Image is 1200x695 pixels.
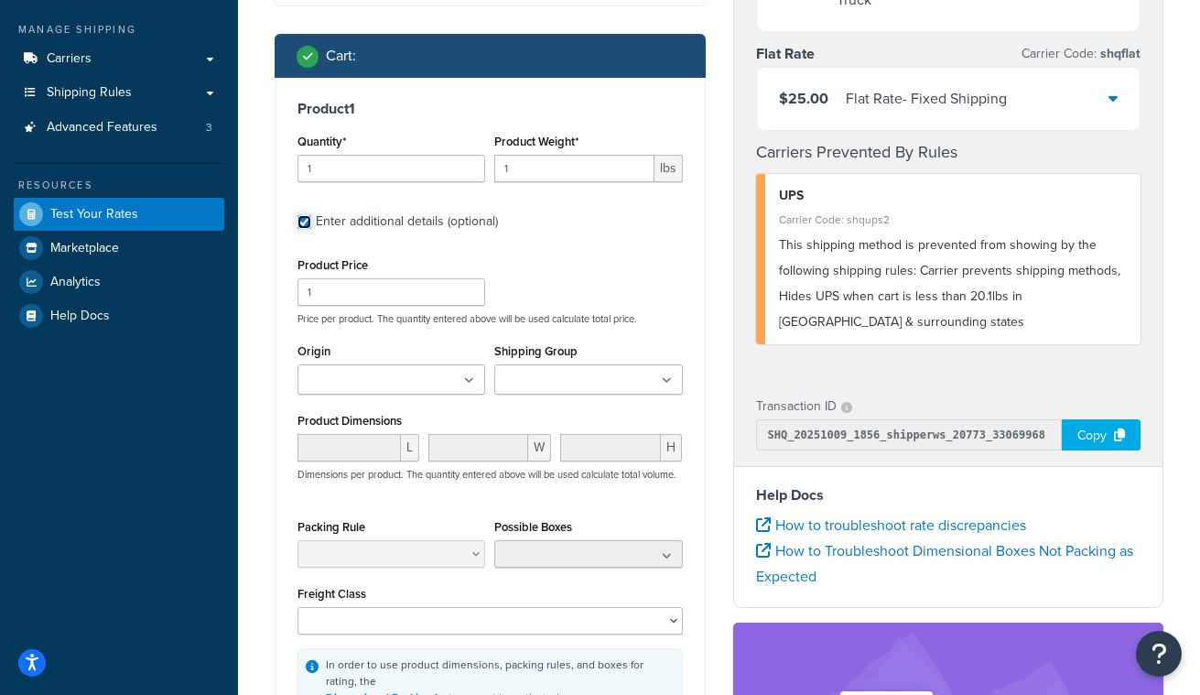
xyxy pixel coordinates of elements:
[779,88,828,109] span: $25.00
[661,434,682,462] span: H
[14,111,224,145] li: Advanced Features
[1062,419,1141,451] div: Copy
[494,344,578,358] label: Shipping Group
[846,86,1007,112] div: Flat Rate - Fixed Shipping
[47,85,132,101] span: Shipping Rules
[14,22,224,38] div: Manage Shipping
[14,232,224,265] a: Marketplace
[14,111,224,145] a: Advanced Features3
[779,207,1128,233] div: Carrier Code: shqups2
[779,235,1120,331] span: This shipping method is prevented from showing by the following shipping rules: Carrier prevents ...
[779,183,1128,209] div: UPS
[47,51,92,67] span: Carriers
[326,48,356,64] h2: Cart :
[297,135,346,148] label: Quantity*
[756,394,837,419] p: Transaction ID
[1097,44,1141,63] span: shqflat
[14,76,224,110] a: Shipping Rules
[494,520,572,534] label: Possible Boxes
[297,100,683,118] h3: Product 1
[50,309,110,324] span: Help Docs
[756,540,1133,587] a: How to Troubleshoot Dimensional Boxes Not Packing as Expected
[297,215,311,229] input: Enter additional details (optional)
[528,434,551,462] span: W
[654,155,683,182] span: lbs
[297,520,365,534] label: Packing Rule
[401,434,419,462] span: L
[1022,41,1141,67] p: Carrier Code:
[297,344,330,358] label: Origin
[293,312,687,325] p: Price per product. The quantity entered above will be used calculate total price.
[297,587,366,601] label: Freight Class
[297,155,485,182] input: 0
[50,275,101,290] span: Analytics
[756,515,1026,536] a: How to troubleshoot rate discrepancies
[316,209,498,234] div: Enter additional details (optional)
[756,45,815,63] h3: Flat Rate
[494,135,578,148] label: Product Weight*
[14,266,224,299] a: Analytics
[50,207,138,223] span: Test Your Rates
[14,42,224,76] a: Carriers
[14,198,224,231] a: Test Your Rates
[756,140,1141,165] h4: Carriers Prevented By Rules
[297,414,402,428] label: Product Dimensions
[50,241,119,256] span: Marketplace
[293,468,676,481] p: Dimensions per product. The quantity entered above will be used calculate total volume.
[14,299,224,332] a: Help Docs
[494,155,654,182] input: 0.00
[47,120,157,136] span: Advanced Features
[1136,631,1182,677] button: Open Resource Center
[206,120,212,136] span: 3
[756,484,1141,506] h4: Help Docs
[14,178,224,193] div: Resources
[297,258,368,272] label: Product Price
